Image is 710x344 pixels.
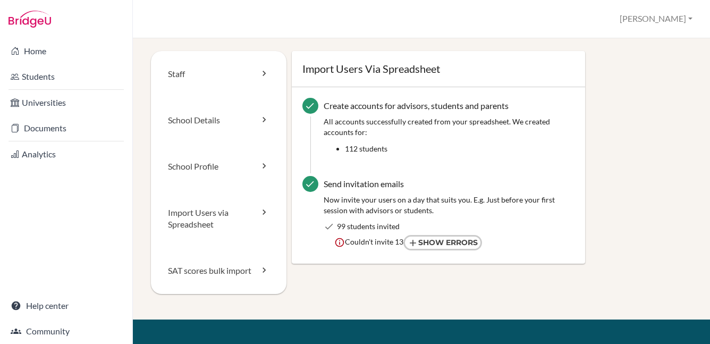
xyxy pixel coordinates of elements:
[151,190,286,248] a: Import Users via Spreadsheet
[151,144,286,190] a: School Profile
[337,221,575,232] div: 99 students invited
[302,62,575,76] h1: Import Users Via Spreadsheet
[2,66,130,87] a: Students
[324,232,575,253] div: Couldn't invite 13
[324,98,575,160] div: Create accounts for advisors, students and parents
[9,11,51,28] img: Bridge-U
[403,235,482,250] a: Show errors
[151,248,286,294] a: SAT scores bulk import
[2,40,130,62] a: Home
[151,51,286,97] a: Staff
[2,321,130,342] a: Community
[324,116,575,138] p: All accounts successfully created from your spreadsheet. We created accounts for:
[2,295,130,316] a: Help center
[2,118,130,139] a: Documents
[615,9,697,29] button: [PERSON_NAME]
[2,92,130,113] a: Universities
[324,176,575,189] div: Send invitation emails
[151,97,286,144] a: School Details
[324,195,575,216] div: Now invite your users on a day that suits you. E.g. Just before your first session with advisors ...
[2,144,130,165] a: Analytics
[345,144,575,154] li: 112 students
